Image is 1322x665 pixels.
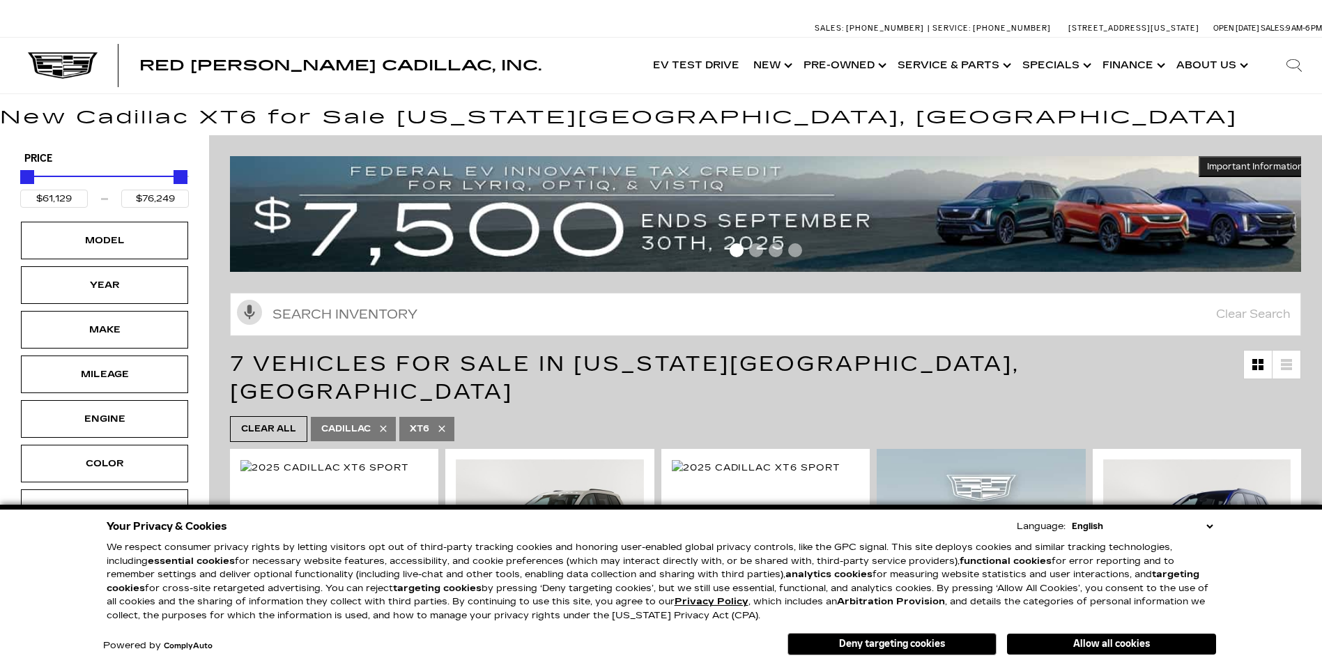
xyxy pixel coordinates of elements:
div: Year [70,277,139,293]
input: Maximum [121,190,189,208]
a: Privacy Policy [675,596,748,607]
div: Price [20,165,189,208]
span: XT6 [410,420,429,438]
span: Cadillac [321,420,371,438]
div: MileageMileage [21,356,188,393]
svg: Click to toggle on voice search [237,300,262,325]
div: Engine [70,411,139,427]
strong: targeting cookies [393,583,482,594]
a: New [746,38,797,93]
div: ColorColor [21,445,188,482]
div: MakeMake [21,311,188,349]
div: ModelModel [21,222,188,259]
div: Make [70,322,139,337]
h5: Price [24,153,185,165]
span: Go to slide 2 [749,243,763,257]
a: About Us [1169,38,1252,93]
span: 9 AM-6 PM [1286,24,1322,33]
input: Minimum [20,190,88,208]
a: EV Test Drive [646,38,746,93]
img: vrp-tax-ending-august-version [230,156,1312,272]
a: Pre-Owned [797,38,891,93]
a: Red [PERSON_NAME] Cadillac, Inc. [139,59,541,72]
a: Finance [1096,38,1169,93]
a: Specials [1015,38,1096,93]
span: [PHONE_NUMBER] [846,24,924,33]
strong: analytics cookies [785,569,873,580]
span: 7 Vehicles for Sale in [US_STATE][GEOGRAPHIC_DATA], [GEOGRAPHIC_DATA] [230,351,1020,404]
strong: Arbitration Provision [837,596,945,607]
span: Clear All [241,420,296,438]
span: Red [PERSON_NAME] Cadillac, Inc. [139,57,541,74]
div: Mileage [70,367,139,382]
span: Go to slide 3 [769,243,783,257]
div: EngineEngine [21,400,188,438]
strong: targeting cookies [107,569,1199,594]
div: Powered by [103,641,213,650]
div: BodystyleBodystyle [21,489,188,527]
a: ComplyAuto [164,642,213,650]
div: Minimum Price [20,170,34,184]
span: Your Privacy & Cookies [107,517,227,536]
span: Sales: [1261,24,1286,33]
div: YearYear [21,266,188,304]
img: 2025 Cadillac XT6 Sport [240,460,409,475]
div: Model [70,233,139,248]
button: Important Information [1199,156,1312,177]
select: Language Select [1068,519,1216,533]
a: Sales: [PHONE_NUMBER] [815,24,928,32]
div: Bodystyle [70,500,139,516]
div: Color [70,456,139,471]
img: Cadillac Dark Logo with Cadillac White Text [28,52,98,79]
p: We respect consumer privacy rights by letting visitors opt out of third-party tracking cookies an... [107,541,1216,622]
span: Open [DATE] [1213,24,1259,33]
div: Language: [1017,522,1066,531]
strong: essential cookies [148,556,235,567]
img: 2024 Cadillac XT6 Sport [1103,459,1291,600]
span: Go to slide 4 [788,243,802,257]
img: 2025 Cadillac XT6 Sport [456,459,643,600]
a: [STREET_ADDRESS][US_STATE] [1068,24,1199,33]
span: Service: [932,24,971,33]
button: Deny targeting cookies [787,633,997,655]
strong: functional cookies [960,556,1052,567]
div: Maximum Price [174,170,187,184]
a: Service & Parts [891,38,1015,93]
a: Service: [PHONE_NUMBER] [928,24,1054,32]
img: 2025 Cadillac XT6 Sport [672,460,840,475]
input: Search Inventory [230,293,1301,336]
span: [PHONE_NUMBER] [973,24,1051,33]
span: Important Information [1207,161,1303,172]
button: Allow all cookies [1007,634,1216,655]
span: Sales: [815,24,844,33]
span: Go to slide 1 [730,243,744,257]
